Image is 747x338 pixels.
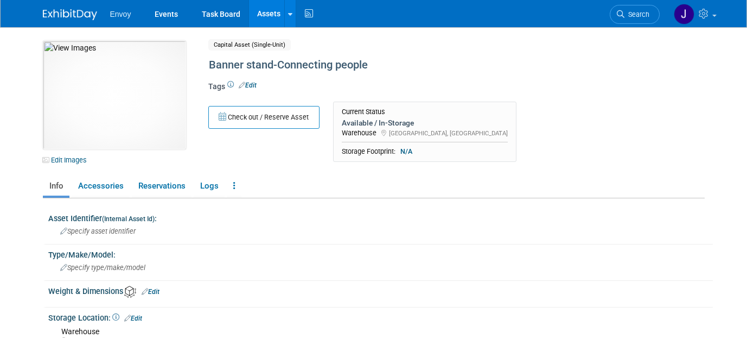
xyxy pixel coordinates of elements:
[43,9,97,20] img: ExhibitDay
[43,153,91,167] a: Edit Images
[342,147,508,157] div: Storage Footprint:
[48,310,713,324] div: Storage Location:
[102,215,155,223] small: (Internal Asset Id)
[132,177,191,196] a: Reservations
[61,327,99,336] span: Warehouse
[124,315,142,322] a: Edit
[208,81,644,99] div: Tags
[342,118,508,128] div: Available / In-Storage
[48,210,713,224] div: Asset Identifier :
[239,82,257,89] a: Edit
[43,41,186,149] img: View Images
[60,264,145,272] span: Specify type/make/model
[60,227,136,235] span: Specify asset identifier
[674,4,694,24] img: Joanna Zerga
[194,177,225,196] a: Logs
[342,129,376,137] span: Warehouse
[389,129,508,137] span: [GEOGRAPHIC_DATA], [GEOGRAPHIC_DATA]
[397,147,416,157] span: N/A
[208,106,320,129] button: Check out / Reserve Asset
[342,108,508,116] div: Current Status
[610,5,660,24] a: Search
[124,286,136,298] img: Asset Weight and Dimensions
[624,10,649,18] span: Search
[142,288,159,296] a: Edit
[48,283,713,298] div: Weight & Dimensions
[208,39,291,51] span: Capital Asset (Single-Unit)
[72,177,130,196] a: Accessories
[205,55,644,75] div: Banner stand-Connecting people
[48,247,713,260] div: Type/Make/Model:
[43,177,69,196] a: Info
[110,10,131,18] span: Envoy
